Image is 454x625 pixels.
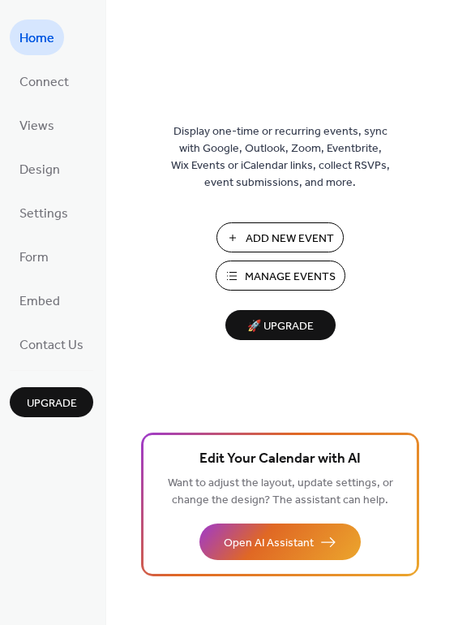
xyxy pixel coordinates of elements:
span: Want to adjust the layout, update settings, or change the design? The assistant can help. [168,472,393,511]
span: Edit Your Calendar with AI [199,448,361,471]
a: Home [10,19,64,55]
span: Design [19,157,60,183]
button: Upgrade [10,387,93,417]
a: Settings [10,195,78,231]
span: Form [19,245,49,271]
a: Contact Us [10,326,93,362]
span: Add New Event [246,231,334,248]
button: Manage Events [216,261,345,291]
a: Embed [10,282,70,318]
span: Manage Events [245,269,336,286]
span: Embed [19,289,60,315]
a: Design [10,151,70,187]
span: Contact Us [19,333,84,359]
span: Home [19,26,54,52]
a: Views [10,107,64,143]
span: Settings [19,201,68,227]
button: 🚀 Upgrade [225,310,336,340]
span: Upgrade [27,395,77,412]
span: 🚀 Upgrade [235,316,326,338]
span: Connect [19,70,69,96]
span: Open AI Assistant [224,535,314,552]
a: Connect [10,63,79,99]
button: Add New Event [216,222,344,252]
button: Open AI Assistant [199,524,361,560]
span: Views [19,114,54,140]
a: Form [10,239,58,274]
span: Display one-time or recurring events, sync with Google, Outlook, Zoom, Eventbrite, Wix Events or ... [171,123,390,192]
